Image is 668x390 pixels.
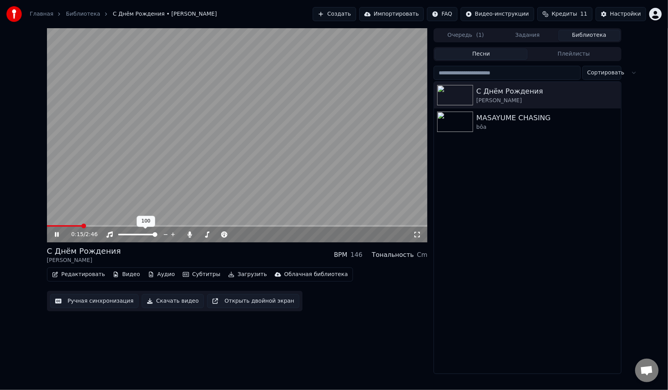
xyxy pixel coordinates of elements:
[284,271,348,278] div: Облачная библиотека
[113,10,217,18] span: С Днём Рождения • [PERSON_NAME]
[334,250,347,260] div: BPM
[476,97,618,105] div: [PERSON_NAME]
[66,10,100,18] a: Библиотека
[30,10,217,18] nav: breadcrumb
[47,256,121,264] div: [PERSON_NAME]
[71,231,90,238] div: /
[461,7,534,21] button: Видео-инструкции
[50,294,139,308] button: Ручная синхронизация
[137,216,155,227] div: 100
[145,269,178,280] button: Аудио
[359,7,424,21] button: Импортировать
[558,30,620,41] button: Библиотека
[476,86,618,97] div: С Днём Рождения
[49,269,108,280] button: Редактировать
[417,250,428,260] div: Cm
[142,294,204,308] button: Скачать видео
[587,69,625,77] span: Сортировать
[6,6,22,22] img: youka
[580,10,587,18] span: 11
[351,250,363,260] div: 146
[476,112,618,123] div: MASAYUME CHASING
[207,294,299,308] button: Открыть двойной экран
[476,123,618,131] div: bôa
[537,7,592,21] button: Кредиты11
[427,7,457,21] button: FAQ
[313,7,356,21] button: Создать
[528,49,620,60] button: Плейлисты
[435,30,497,41] button: Очередь
[610,10,641,18] div: Настройки
[47,246,121,256] div: С Днём Рождения
[85,231,97,238] span: 2:46
[71,231,83,238] span: 0:15
[225,269,270,280] button: Загрузить
[110,269,143,280] button: Видео
[372,250,414,260] div: Тональность
[635,359,659,382] div: Открытый чат
[30,10,53,18] a: Главная
[552,10,577,18] span: Кредиты
[497,30,558,41] button: Задания
[476,31,484,39] span: ( 1 )
[596,7,646,21] button: Настройки
[435,49,528,60] button: Песни
[180,269,223,280] button: Субтитры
